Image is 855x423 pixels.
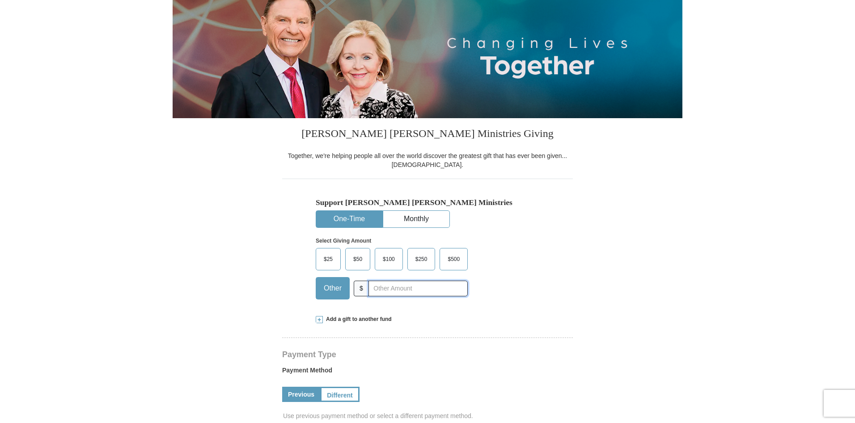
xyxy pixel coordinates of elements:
input: Other Amount [368,281,468,296]
a: Different [320,387,360,402]
span: $250 [411,252,432,266]
span: Other [319,282,346,295]
span: $ [354,281,369,296]
a: Previous [282,387,320,402]
button: Monthly [383,211,449,227]
span: Use previous payment method or select a different payment method. [283,411,574,420]
strong: Select Giving Amount [316,238,371,244]
span: Add a gift to another fund [323,316,392,323]
h3: [PERSON_NAME] [PERSON_NAME] Ministries Giving [282,118,573,151]
span: $25 [319,252,337,266]
span: $100 [378,252,399,266]
span: $50 [349,252,367,266]
div: Together, we're helping people all over the world discover the greatest gift that has ever been g... [282,151,573,169]
label: Payment Method [282,366,573,379]
button: One-Time [316,211,382,227]
h5: Support [PERSON_NAME] [PERSON_NAME] Ministries [316,198,539,207]
h4: Payment Type [282,351,573,358]
span: $500 [443,252,464,266]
